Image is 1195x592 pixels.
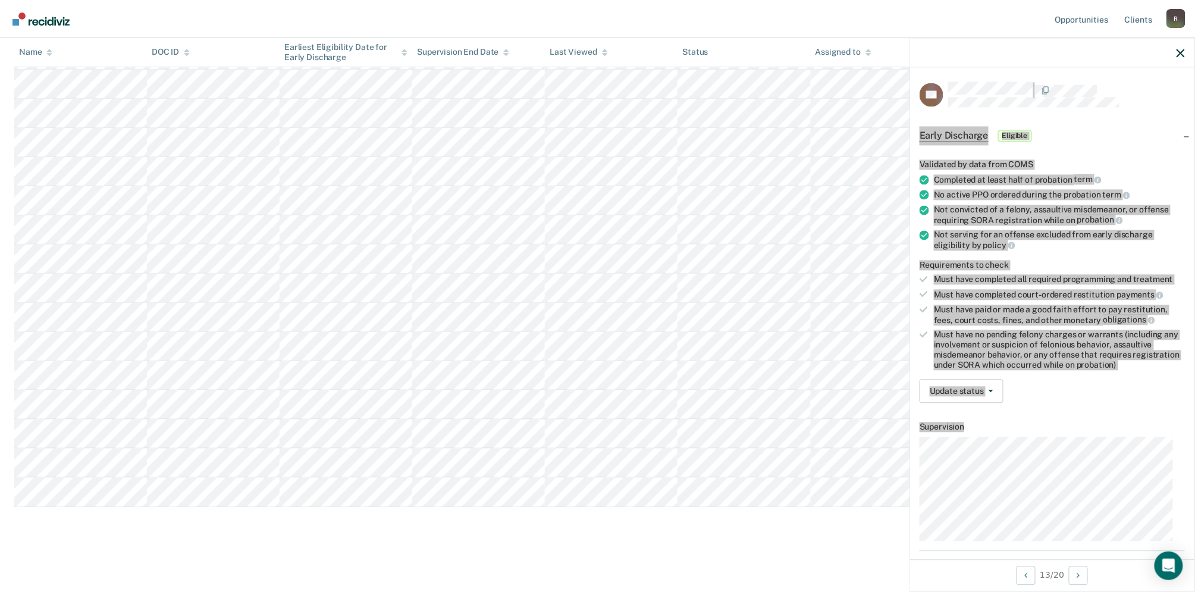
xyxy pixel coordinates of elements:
[934,330,1185,370] div: Must have no pending felony charges or warrants (including any involvement or suspicion of feloni...
[934,205,1185,225] div: Not convicted of a felony, assaultive misdemeanor, or offense requiring SORA registration while on
[934,190,1185,201] div: No active PPO ordered during the probation
[1077,215,1124,225] span: probation
[910,117,1194,155] div: Early DischargeEligible
[1166,9,1185,28] button: Profile dropdown button
[1069,566,1088,585] button: Next Opportunity
[1017,566,1036,585] button: Previous Opportunity
[816,48,871,58] div: Assigned to
[284,42,407,62] div: Earliest Eligibility Date for Early Discharge
[1103,315,1155,325] span: obligations
[920,380,1003,403] button: Update status
[682,48,708,58] div: Status
[934,230,1185,250] div: Not serving for an offense excluded from early discharge eligibility by
[934,174,1185,185] div: Completed at least half of probation
[550,48,607,58] div: Last Viewed
[1117,290,1164,300] span: payments
[934,290,1185,300] div: Must have completed court-ordered restitution
[19,48,52,58] div: Name
[12,12,70,26] img: Recidiviz
[920,260,1185,270] div: Requirements to check
[998,130,1032,142] span: Eligible
[1133,275,1173,284] span: treatment
[1166,9,1185,28] div: R
[1074,175,1102,184] span: term
[1103,190,1130,200] span: term
[910,559,1194,591] div: 13 / 20
[1077,360,1116,369] span: probation)
[934,305,1185,325] div: Must have paid or made a good faith effort to pay restitution, fees, court costs, fines, and othe...
[920,130,989,142] span: Early Discharge
[934,275,1185,285] div: Must have completed all required programming and
[920,422,1185,433] dt: Supervision
[417,48,509,58] div: Supervision End Date
[983,240,1015,250] span: policy
[1155,552,1183,580] div: Open Intercom Messenger
[920,159,1185,170] div: Validated by data from COMS
[152,48,190,58] div: DOC ID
